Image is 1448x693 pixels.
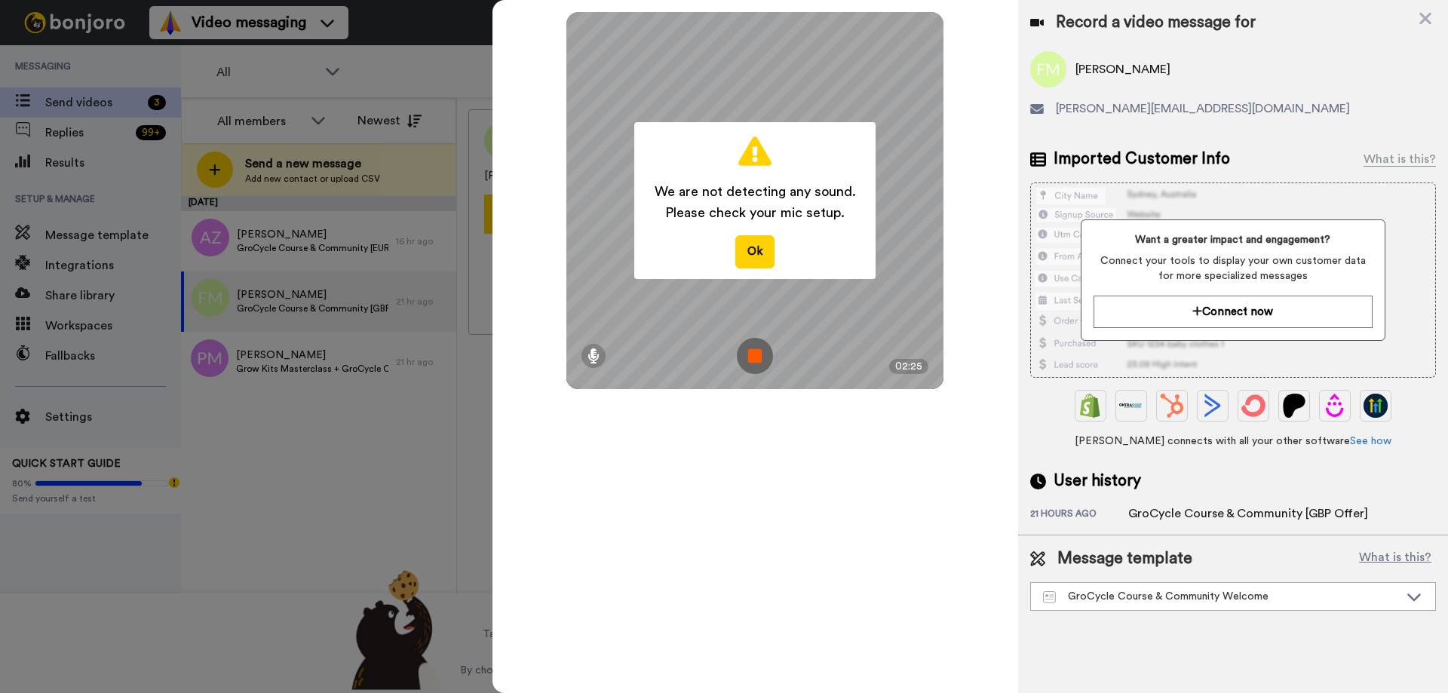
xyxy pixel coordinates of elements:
[1094,296,1372,328] button: Connect now
[1094,253,1372,284] span: Connect your tools to display your own customer data for more specialized messages
[1043,591,1056,603] img: Message-temps.svg
[1030,434,1436,449] span: [PERSON_NAME] connects with all your other software
[1241,394,1265,418] img: ConvertKit
[737,338,773,374] img: ic_record_stop.svg
[1128,504,1368,523] div: GroCycle Course & Community [GBP Offer]
[1054,148,1230,170] span: Imported Customer Info
[1350,436,1391,446] a: See how
[1282,394,1306,418] img: Patreon
[1160,394,1184,418] img: Hubspot
[1119,394,1143,418] img: Ontraport
[655,181,856,202] span: We are not detecting any sound.
[1057,547,1192,570] span: Message template
[1078,394,1103,418] img: Shopify
[655,202,856,223] span: Please check your mic setup.
[1094,232,1372,247] span: Want a greater impact and engagement?
[1354,547,1436,570] button: What is this?
[1364,150,1436,168] div: What is this?
[889,359,928,374] div: 02:25
[1043,589,1399,604] div: GroCycle Course & Community Welcome
[735,235,775,268] button: Ok
[1056,100,1350,118] span: [PERSON_NAME][EMAIL_ADDRESS][DOMAIN_NAME]
[1201,394,1225,418] img: ActiveCampaign
[1030,507,1128,523] div: 21 hours ago
[1054,470,1141,492] span: User history
[1323,394,1347,418] img: Drip
[1364,394,1388,418] img: GoHighLevel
